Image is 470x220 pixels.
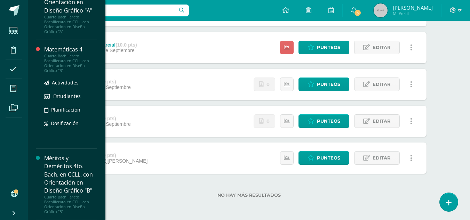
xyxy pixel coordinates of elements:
a: Actividades [44,79,97,87]
a: Estudiantes [44,92,97,100]
span: 3 [354,9,361,17]
span: Editar [373,115,391,128]
label: No hay más resultados [72,193,427,198]
span: [PERSON_NAME] [393,4,433,11]
div: Cuarto Bachillerato Bachillerato en CCLL con Orientación en Diseño Gráfico "A" [44,15,97,34]
span: 0 [266,115,270,128]
a: Méritos y Deméritos 4to. Bach. en CCLL. con Orientación en Diseño Gráfico "B"Cuarto Bachillerato ... [44,154,97,214]
div: Cuarto Bachillerato Bachillerato en CCLL con Orientación en Diseño Gráfico "B" [44,195,97,214]
span: Estudiantes [53,93,81,99]
span: Planificación [51,106,80,113]
input: Busca un usuario... [32,5,189,16]
div: Matemáticas 4 [44,46,97,54]
span: Actividades [52,79,79,86]
span: 01 de Septiembre [92,121,131,127]
span: 19 de Septiembre [96,48,135,53]
a: Matemáticas 4Cuarto Bachillerato Bachillerato en CCLL con Orientación en Diseño Gráfico "B" [44,46,97,73]
strong: (10.0 pts) [115,42,137,48]
a: Planificación [44,106,97,114]
span: 0 [266,78,270,91]
span: Punteos [317,41,340,54]
span: Mi Perfil [393,10,433,16]
a: No se han realizado entregas [254,78,275,91]
span: Punteos [317,152,340,164]
span: Dosificación [51,120,79,127]
span: Editar [373,152,391,164]
div: Examen parcial [80,42,137,48]
a: Punteos [298,114,349,128]
a: Punteos [298,151,349,165]
span: Editar [373,78,391,91]
div: Cuarto Bachillerato Bachillerato en CCLL con Orientación en Diseño Gráfico "B" [44,54,97,73]
span: Punteos [317,115,340,128]
a: No se han realizado entregas [254,114,275,128]
span: 09 de Septiembre [92,84,131,90]
a: Punteos [298,41,349,54]
span: Punteos [317,78,340,91]
div: Méritos y Deméritos 4to. Bach. en CCLL. con Orientación en Diseño Gráfico "B" [44,154,97,195]
img: 45x45 [374,3,388,17]
span: [DATE][PERSON_NAME] [92,158,148,164]
a: Punteos [298,78,349,91]
div: Guía 1 [80,153,148,158]
a: Dosificación [44,119,97,127]
span: Editar [373,41,391,54]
